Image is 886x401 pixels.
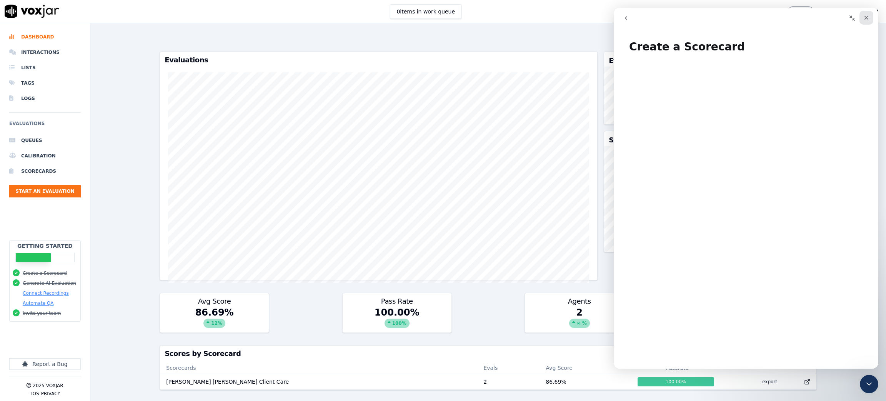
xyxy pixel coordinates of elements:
[347,298,447,305] h3: Pass Rate
[165,350,811,357] h3: Scores by Scorecard
[9,45,81,60] a: Interactions
[569,319,590,328] div: ∞ %
[835,7,886,16] button: [PERSON_NAME]
[160,362,477,374] th: Scorecards
[477,362,540,374] th: Evals
[9,91,81,106] a: Logs
[390,4,461,19] button: 0items in work queue
[609,57,648,64] h3: Evaluators
[9,148,81,164] a: Calibration
[23,270,67,276] button: Create a Scorecard
[23,280,76,286] button: Generate AI Evaluation
[477,374,540,389] td: 2
[23,290,69,296] button: Connect Recordings
[23,300,53,306] button: Automate QA
[530,298,629,305] h3: Agents
[756,376,783,388] button: export
[17,242,73,250] h2: Getting Started
[9,29,81,45] a: Dashboard
[41,391,60,397] button: Privacy
[33,383,63,389] p: 2025 Voxjar
[525,306,634,332] div: 2
[860,375,878,393] iframe: Intercom live chat
[9,75,81,91] a: Tags
[788,7,821,17] button: 5,014
[5,5,59,18] img: voxjar logo
[160,306,269,332] div: 86.69 %
[343,306,451,332] div: 100.00 %
[385,319,410,328] div: 100 %
[540,374,631,389] td: 86.69 %
[609,137,676,144] h3: Score Distribution
[788,7,814,17] button: 5,014
[540,362,631,374] th: Avg Score
[9,119,81,133] h6: Evaluations
[9,358,81,370] button: Report a Bug
[30,391,39,397] button: TOS
[9,133,81,148] a: Queues
[165,57,593,63] h3: Evaluations
[9,60,81,75] a: Lists
[9,185,81,197] button: Start an Evaluation
[165,298,264,305] h3: Avg Score
[160,374,477,389] td: [PERSON_NAME] [PERSON_NAME] Client Care
[9,164,81,179] a: Scorecards
[23,310,61,316] button: Invite your team
[614,8,878,369] iframe: Intercom live chat
[203,319,225,328] div: 12 %
[638,377,714,386] div: 100.00 %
